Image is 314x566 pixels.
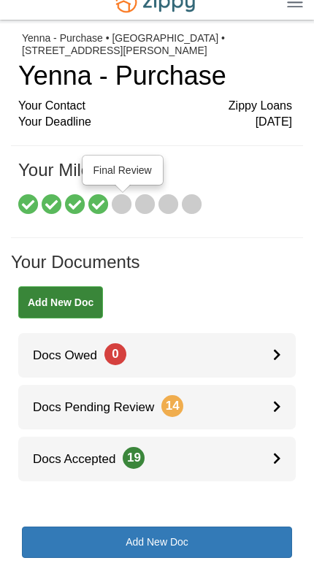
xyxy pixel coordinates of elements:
[18,385,296,429] a: Docs Pending Review14
[256,114,292,131] span: [DATE]
[18,161,292,194] h1: Your Milestones
[229,98,292,115] span: Zippy Loans
[161,395,183,417] span: 14
[123,447,145,469] span: 19
[18,286,103,318] a: Add New Doc
[83,156,162,184] div: Final Review
[18,452,145,466] span: Docs Accepted
[18,61,292,91] h1: Yenna - Purchase
[11,253,303,286] h1: Your Documents
[22,527,292,558] a: Add New Doc
[18,437,296,481] a: Docs Accepted19
[18,348,126,362] span: Docs Owed
[18,98,292,115] div: Your Contact
[18,114,292,131] div: Your Deadline
[22,32,292,57] div: Yenna - Purchase • [GEOGRAPHIC_DATA] • [STREET_ADDRESS][PERSON_NAME]
[18,400,183,414] span: Docs Pending Review
[104,343,126,365] span: 0
[18,333,296,378] a: Docs Owed0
